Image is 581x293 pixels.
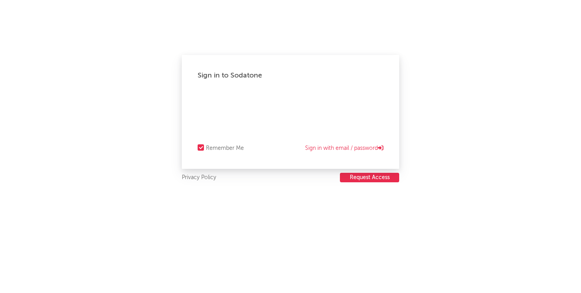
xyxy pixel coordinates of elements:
[182,173,216,183] a: Privacy Policy
[198,71,383,80] div: Sign in to Sodatone
[206,144,244,153] div: Remember Me
[340,173,399,182] button: Request Access
[340,173,399,183] a: Request Access
[305,144,383,153] a: Sign in with email / password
